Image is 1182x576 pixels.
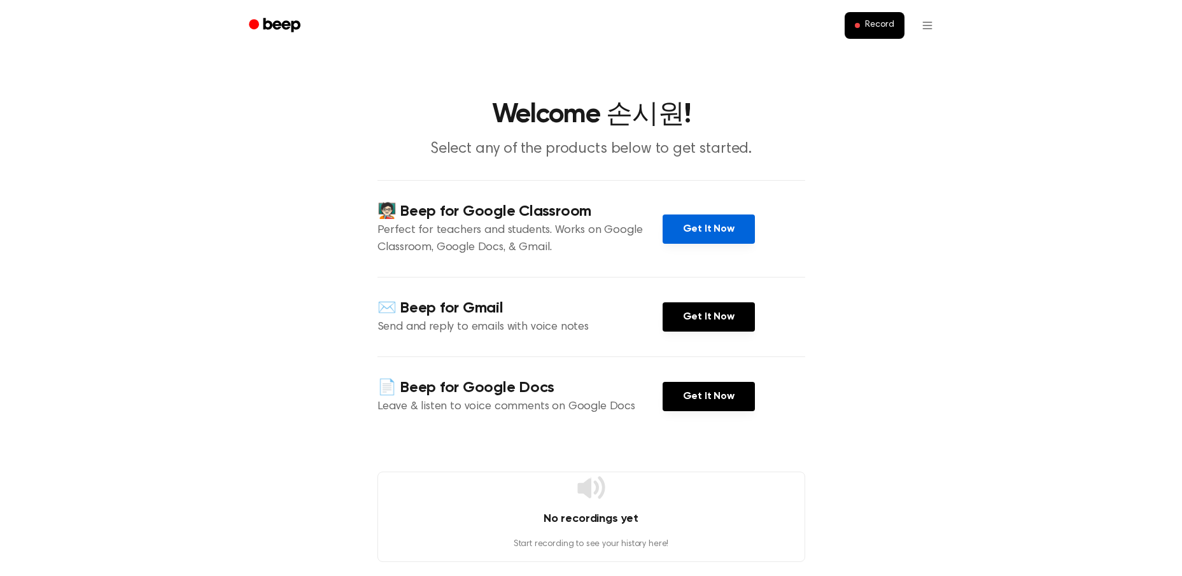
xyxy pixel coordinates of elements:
[378,510,805,528] h4: No recordings yet
[912,10,943,41] button: Open menu
[377,298,663,319] h4: ✉️ Beep for Gmail
[845,12,904,39] button: Record
[378,538,805,551] p: Start recording to see your history here!
[377,319,663,336] p: Send and reply to emails with voice notes
[377,377,663,398] h4: 📄 Beep for Google Docs
[240,13,312,38] a: Beep
[377,398,663,416] p: Leave & listen to voice comments on Google Docs
[865,20,894,31] span: Record
[265,102,917,129] h1: Welcome 손시원!
[347,139,836,160] p: Select any of the products below to get started.
[377,201,663,222] h4: 🧑🏻‍🏫 Beep for Google Classroom
[663,214,755,244] a: Get It Now
[663,302,755,332] a: Get It Now
[377,222,663,256] p: Perfect for teachers and students. Works on Google Classroom, Google Docs, & Gmail.
[663,382,755,411] a: Get It Now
